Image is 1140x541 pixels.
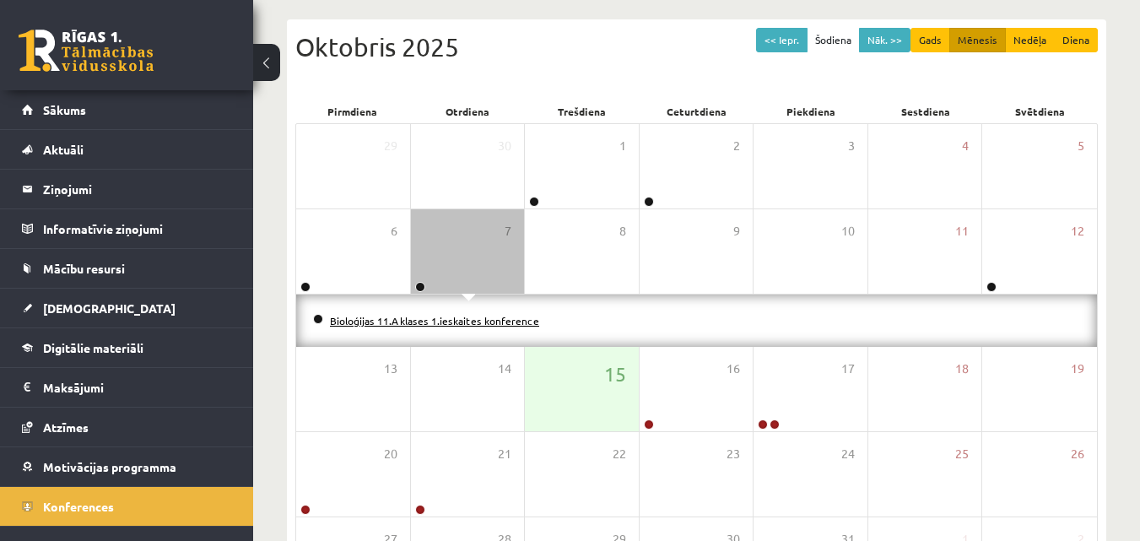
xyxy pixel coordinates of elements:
a: Informatīvie ziņojumi [22,209,232,248]
span: 16 [727,360,740,378]
a: Motivācijas programma [22,447,232,486]
button: Diena [1054,28,1098,52]
span: Mācību resursi [43,261,125,276]
a: Sākums [22,90,232,129]
span: Atzīmes [43,419,89,435]
span: Digitālie materiāli [43,340,143,355]
button: Nāk. >> [859,28,910,52]
span: 2 [733,137,740,155]
legend: Informatīvie ziņojumi [43,209,232,248]
span: Aktuāli [43,142,84,157]
a: Bioloģijas 11.A klases 1.ieskaites konference [330,314,539,327]
div: Otrdiena [410,100,525,123]
span: 17 [841,360,855,378]
legend: Maksājumi [43,368,232,407]
span: 20 [384,445,397,463]
span: 30 [498,137,511,155]
button: << Iepr. [756,28,808,52]
span: [DEMOGRAPHIC_DATA] [43,300,176,316]
span: 10 [841,222,855,241]
span: 11 [955,222,969,241]
span: 24 [841,445,855,463]
span: 18 [955,360,969,378]
legend: Ziņojumi [43,170,232,208]
a: Maksājumi [22,368,232,407]
a: Konferences [22,487,232,526]
span: 25 [955,445,969,463]
a: Aktuāli [22,130,232,169]
span: 1 [619,137,626,155]
span: 8 [619,222,626,241]
span: 21 [498,445,511,463]
span: Sākums [43,102,86,117]
div: Ceturtdiena [640,100,754,123]
span: 29 [384,137,397,155]
button: Šodiena [807,28,860,52]
a: Atzīmes [22,408,232,446]
a: Rīgas 1. Tālmācības vidusskola [19,30,154,72]
a: Ziņojumi [22,170,232,208]
div: Pirmdiena [295,100,410,123]
span: 13 [384,360,397,378]
span: 15 [604,360,626,388]
span: 6 [391,222,397,241]
button: Mēnesis [949,28,1006,52]
div: Trešdiena [525,100,640,123]
div: Svētdiena [983,100,1098,123]
span: 7 [505,222,511,241]
a: Digitālie materiāli [22,328,232,367]
span: 26 [1071,445,1084,463]
span: 23 [727,445,740,463]
div: Piekdiena [754,100,868,123]
span: Konferences [43,499,114,514]
span: 3 [848,137,855,155]
span: Motivācijas programma [43,459,176,474]
span: 9 [733,222,740,241]
span: 22 [613,445,626,463]
a: [DEMOGRAPHIC_DATA] [22,289,232,327]
div: Oktobris 2025 [295,28,1098,66]
span: 19 [1071,360,1084,378]
span: 14 [498,360,511,378]
span: 4 [962,137,969,155]
button: Gads [910,28,950,52]
div: Sestdiena [868,100,983,123]
button: Nedēļa [1005,28,1055,52]
a: Mācību resursi [22,249,232,288]
span: 5 [1078,137,1084,155]
span: 12 [1071,222,1084,241]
